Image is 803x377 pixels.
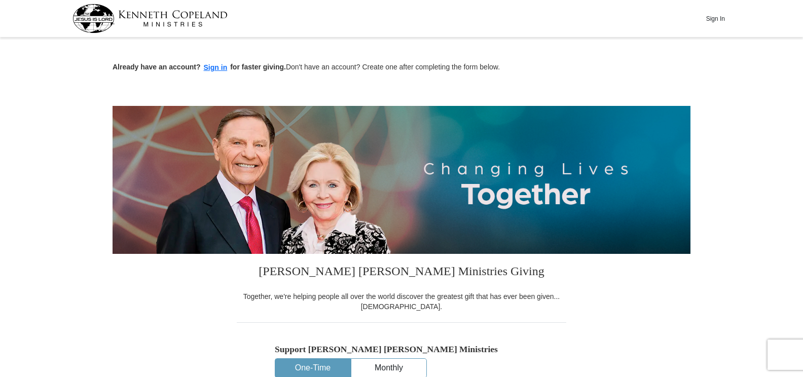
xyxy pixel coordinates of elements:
div: Together, we're helping people all over the world discover the greatest gift that has ever been g... [237,291,566,312]
h3: [PERSON_NAME] [PERSON_NAME] Ministries Giving [237,254,566,291]
strong: Already have an account? for faster giving. [113,63,286,71]
img: kcm-header-logo.svg [72,4,228,33]
button: Sign In [700,11,731,26]
button: Sign in [201,62,231,73]
h5: Support [PERSON_NAME] [PERSON_NAME] Ministries [275,344,528,355]
p: Don't have an account? Create one after completing the form below. [113,62,690,73]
